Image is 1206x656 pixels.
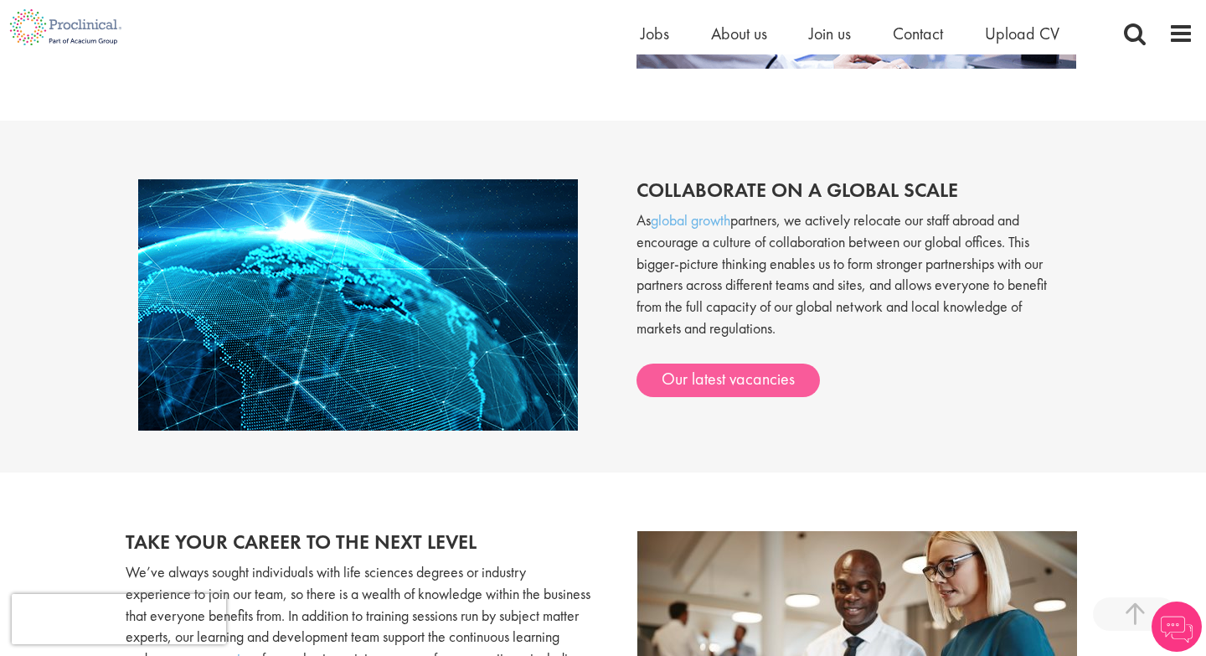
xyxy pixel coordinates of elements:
a: Contact [893,23,943,44]
h2: Take your career to the next level [126,531,590,553]
a: Upload CV [985,23,1059,44]
a: Our latest vacancies [636,364,820,397]
a: Join us [809,23,851,44]
a: About us [711,23,767,44]
a: Jobs [641,23,669,44]
iframe: reCAPTCHA [12,594,226,644]
a: global growth [651,210,730,230]
img: Chatbot [1152,602,1202,652]
h2: Collaborate on a global scale [636,179,1068,201]
p: As partners, we actively relocate our staff abroad and encourage a culture of collaboration betwe... [636,209,1068,355]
